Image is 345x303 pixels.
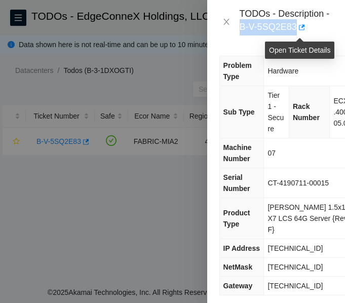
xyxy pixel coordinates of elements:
span: Hardware [267,67,298,75]
div: Open Ticket Details [265,42,334,59]
span: Machine Number [223,143,252,163]
span: Problem Type [223,61,252,81]
span: [TECHNICAL_ID] [267,244,323,252]
span: IP Address [223,244,260,252]
span: Gateway [223,282,253,290]
span: close [222,18,231,26]
span: Rack Number [293,102,320,122]
span: Tier 1 - Secure [267,91,284,133]
span: [TECHNICAL_ID] [267,282,323,290]
span: Sub Type [223,108,255,116]
span: NetMask [223,263,253,271]
div: TODOs - Description - B-V-5SQ2E83 [240,8,333,35]
button: Close [219,17,234,27]
span: Product Type [223,209,250,228]
span: 07 [267,149,276,157]
span: CT-4190711-00015 [267,179,329,187]
span: [TECHNICAL_ID] [267,263,323,271]
span: Serial Number [223,173,250,193]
